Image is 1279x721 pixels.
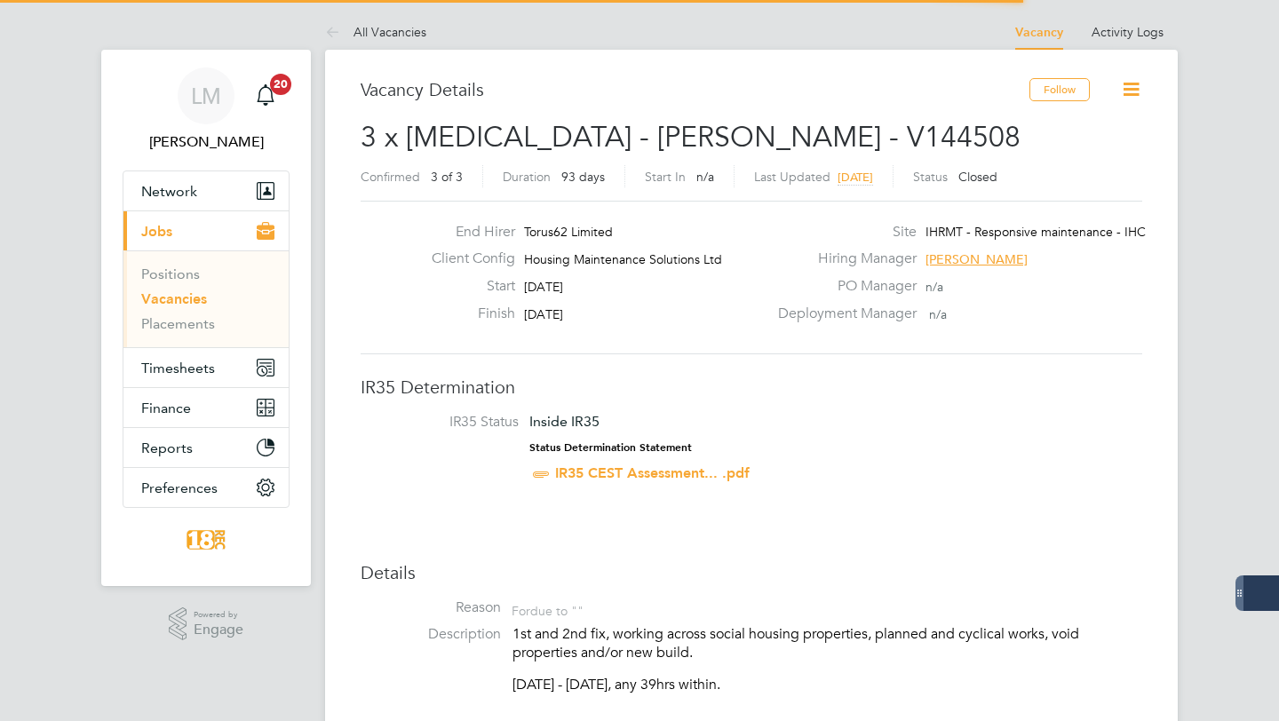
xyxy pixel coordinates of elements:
label: Site [767,223,917,242]
span: IHRMT - Responsive maintenance - IHC [925,224,1146,240]
span: Closed [958,169,997,185]
a: Activity Logs [1092,24,1164,40]
h3: Vacancy Details [361,78,1029,101]
label: Hiring Manager [767,250,917,268]
span: Jobs [141,223,172,240]
strong: Status Determination Statement [529,441,692,454]
h3: IR35 Determination [361,376,1142,399]
a: All Vacancies [325,24,426,40]
span: Finance [141,400,191,416]
button: Network [123,171,289,210]
a: Placements [141,315,215,332]
span: Preferences [141,479,218,496]
a: LM[PERSON_NAME] [123,67,290,153]
span: 20 [270,74,291,95]
span: Reports [141,440,193,456]
span: Engage [194,622,243,638]
span: LM [191,84,221,107]
span: Inside IR35 [529,413,600,430]
a: Go to home page [123,526,290,554]
label: PO Manager [767,277,917,296]
span: n/a [925,279,943,295]
a: Vacancies [141,290,207,307]
label: Start In [645,169,686,185]
span: Powered by [194,607,243,622]
span: n/a [929,306,947,322]
span: [DATE] [838,170,873,185]
button: Jobs [123,211,289,250]
a: 20 [248,67,283,124]
label: Client Config [417,250,515,268]
span: [DATE] [524,279,563,295]
div: Jobs [123,250,289,347]
button: Timesheets [123,348,289,387]
span: Torus62 Limited [524,224,613,240]
span: Timesheets [141,360,215,376]
div: For due to "" [512,598,584,619]
span: n/a [696,169,714,185]
img: 18rec-logo-retina.png [182,526,230,554]
label: Start [417,277,515,296]
label: Reason [361,598,501,617]
label: Duration [503,169,551,185]
span: [DATE] [524,306,563,322]
a: Vacancy [1015,25,1063,40]
h3: Details [361,561,1142,584]
span: [PERSON_NAME] [925,251,1028,267]
a: Positions [141,265,200,282]
label: Description [361,625,501,644]
button: Follow [1029,78,1090,101]
button: Preferences [123,468,289,507]
label: Last Updated [754,169,830,185]
span: Housing Maintenance Solutions Ltd [524,251,722,267]
span: Network [141,183,197,200]
span: 93 days [561,169,605,185]
label: Confirmed [361,169,420,185]
label: Status [913,169,948,185]
label: End Hirer [417,223,515,242]
button: Reports [123,428,289,467]
a: IR35 CEST Assessment... .pdf [555,464,750,481]
span: 3 x [MEDICAL_DATA] - [PERSON_NAME] - V144508 [361,120,1021,154]
p: [DATE] - [DATE], any 39hrs within. [512,676,1142,694]
span: 3 of 3 [431,169,463,185]
label: Deployment Manager [767,305,917,323]
label: Finish [417,305,515,323]
a: Powered byEngage [169,607,244,641]
button: Finance [123,388,289,427]
span: Libby Murphy [123,131,290,153]
p: 1st and 2nd fix, working across social housing properties, planned and cyclical works, void prope... [512,625,1142,662]
nav: Main navigation [101,50,311,586]
label: IR35 Status [378,413,519,432]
